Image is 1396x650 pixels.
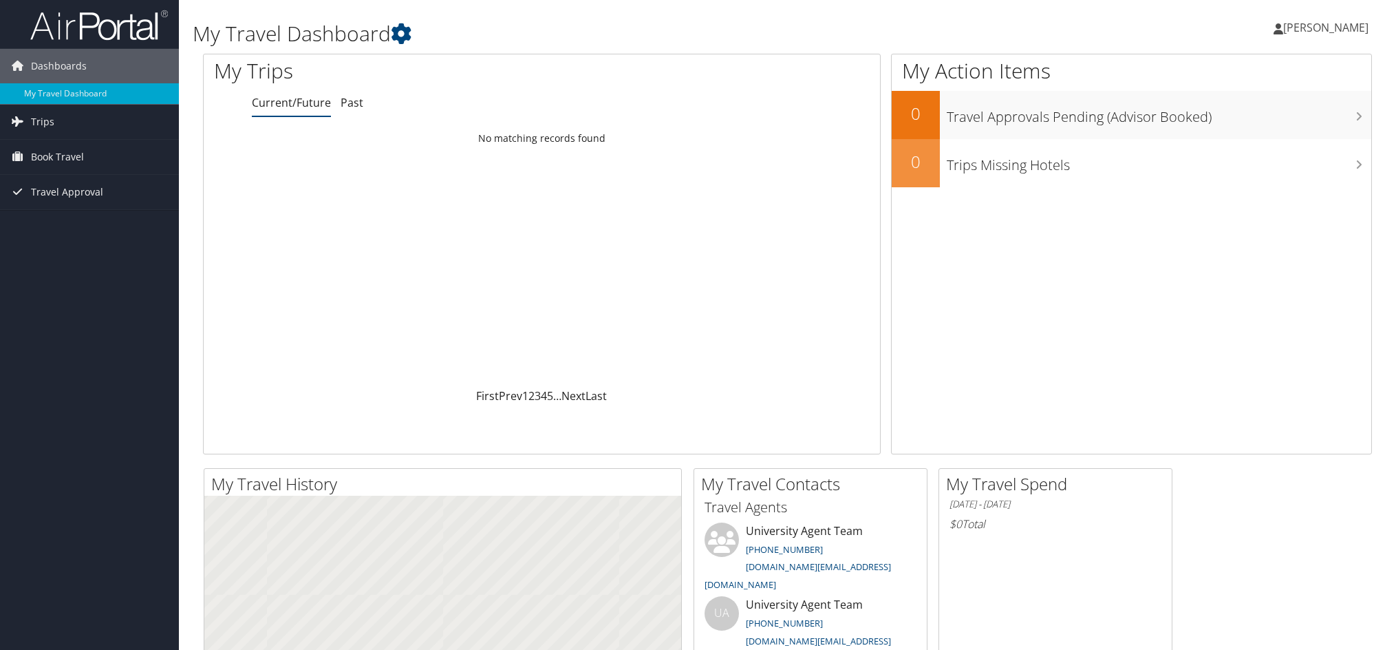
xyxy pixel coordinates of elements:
[553,388,561,403] span: …
[31,49,87,83] span: Dashboards
[31,140,84,174] span: Book Travel
[211,472,681,496] h2: My Travel History
[746,543,823,556] a: [PHONE_NUMBER]
[949,498,1161,511] h6: [DATE] - [DATE]
[547,388,553,403] a: 5
[947,149,1371,175] h3: Trips Missing Hotels
[522,388,528,403] a: 1
[949,516,962,532] span: $0
[947,101,1371,127] h3: Travel Approvals Pending (Advisor Booked)
[214,56,588,85] h1: My Trips
[701,472,927,496] h2: My Travel Contacts
[946,472,1172,496] h2: My Travel Spend
[746,617,823,629] a: [PHONE_NUMBER]
[476,388,499,403] a: First
[892,150,940,174] h2: 0
[252,95,331,110] a: Current/Future
[1274,7,1382,48] a: [PERSON_NAME]
[892,139,1371,187] a: 0Trips Missing Hotels
[31,105,54,139] span: Trips
[341,95,363,110] a: Past
[698,523,923,596] li: University Agent Team
[499,388,522,403] a: Prev
[541,388,547,403] a: 4
[705,560,891,591] a: [DOMAIN_NAME][EMAIL_ADDRESS][DOMAIN_NAME]
[705,498,916,517] h3: Travel Agents
[1283,20,1368,35] span: [PERSON_NAME]
[705,596,739,631] div: UA
[528,388,535,403] a: 2
[535,388,541,403] a: 3
[586,388,607,403] a: Last
[31,175,103,209] span: Travel Approval
[949,516,1161,532] h6: Total
[193,19,986,48] h1: My Travel Dashboard
[204,126,880,151] td: No matching records found
[892,56,1371,85] h1: My Action Items
[892,91,1371,139] a: 0Travel Approvals Pending (Advisor Booked)
[30,9,168,41] img: airportal-logo.png
[561,388,586,403] a: Next
[892,102,940,125] h2: 0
